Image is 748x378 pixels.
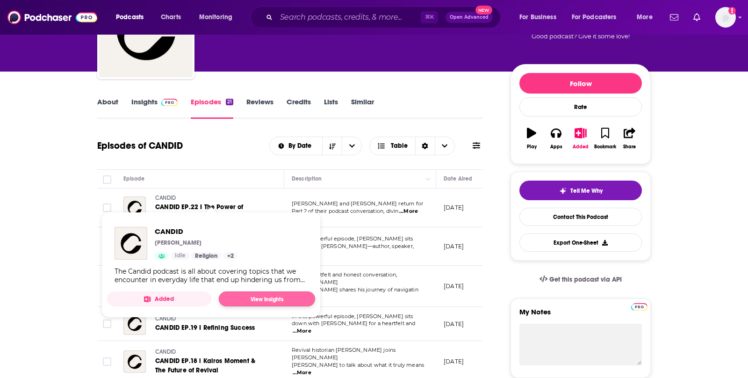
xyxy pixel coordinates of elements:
[444,173,472,184] div: Date Aired
[342,137,361,155] button: open menu
[155,324,255,332] span: CANDID EP.19 I Refining Success
[324,97,338,119] a: Lists
[171,252,189,260] a: Idle
[155,195,176,201] span: CANDID
[292,200,423,207] span: [PERSON_NAME] and [PERSON_NAME] return for
[103,320,111,328] span: Toggle select row
[161,11,181,24] span: Charts
[287,97,311,119] a: Credits
[269,137,362,155] h2: Choose List sort
[728,7,736,15] svg: Add a profile image
[715,7,736,28] button: Show profile menu
[155,323,266,333] a: CANDID EP.19 I Refining Success
[637,11,653,24] span: More
[155,10,187,25] a: Charts
[630,10,664,25] button: open menu
[549,276,622,283] span: Get this podcast via API
[199,11,232,24] span: Monitoring
[131,97,178,119] a: InsightsPodchaser Pro
[475,6,492,15] span: New
[276,10,421,25] input: Search podcasts, credits, & more...
[288,143,315,149] span: By Date
[570,187,603,195] span: Tell Me Why
[715,7,736,28] span: Logged in as antonettefrontgate
[450,15,489,20] span: Open Advanced
[292,173,322,184] div: Description
[444,242,464,250] p: [DATE]
[519,208,642,226] a: Contact This Podcast
[322,137,342,155] button: Sort Direction
[270,143,323,149] button: open menu
[155,356,267,375] a: CANDID EP.18 l Kairos Moment & The Future of Revival
[421,11,438,23] span: ⌘ K
[519,122,544,155] button: Play
[292,235,413,242] span: In this powerful episode, [PERSON_NAME] sits
[155,227,237,236] a: CANDID
[109,10,156,25] button: open menu
[572,11,617,24] span: For Podcasters
[513,10,568,25] button: open menu
[544,122,568,155] button: Apps
[550,144,562,150] div: Apps
[293,369,311,377] span: ...More
[446,12,493,23] button: Open AdvancedNew
[666,9,682,25] a: Show notifications dropdown
[631,303,647,311] img: Podchaser Pro
[444,282,464,290] p: [DATE]
[559,187,567,195] img: tell me why sparkle
[107,291,211,306] button: Added
[566,10,630,25] button: open menu
[219,291,315,306] a: View Insights
[155,239,201,247] p: [PERSON_NAME]
[573,144,589,150] div: Added
[155,203,267,221] a: CANDID EP.22 I The Power of Imagination
[226,99,233,105] div: 21
[623,144,636,150] div: Share
[292,286,418,293] span: [PERSON_NAME] shares his journey of navigatin
[155,194,267,203] a: CANDID
[351,97,374,119] a: Similar
[568,122,593,155] button: Added
[155,348,267,356] a: CANDID
[519,233,642,252] button: Export One-Sheet
[193,10,245,25] button: open menu
[7,8,97,26] a: Podchaser - Follow, Share and Rate Podcasts
[97,140,183,152] h1: Episodes of CANDID
[444,357,464,365] p: [DATE]
[155,349,176,355] span: CANDID
[155,357,255,374] span: CANDID EP.18 l Kairos Moment & The Future of Revival
[292,313,413,320] span: In this powerful episode, [PERSON_NAME] sits
[444,204,464,211] p: [DATE]
[415,137,435,155] div: Sort Direction
[594,144,616,150] div: Bookmark
[399,208,418,215] span: ...More
[191,97,233,119] a: Episodes21
[292,243,414,249] span: down with [PERSON_NAME]—author, speaker,
[532,33,630,40] span: Good podcast? Give it some love!
[519,11,556,24] span: For Business
[292,208,398,214] span: Part 2 of their podcast conversation, divin
[519,307,642,324] label: My Notes
[593,122,617,155] button: Bookmark
[631,302,647,311] a: Pro website
[369,137,455,155] button: Choose View
[246,97,273,119] a: Reviews
[293,327,311,335] span: ...More
[690,9,704,25] a: Show notifications dropdown
[97,97,118,119] a: About
[115,267,308,284] div: The Candid podcast is all about covering topics that we encounter in everyday life that end up hi...
[103,204,111,212] span: Toggle select row
[391,143,408,149] span: Table
[103,357,111,366] span: Toggle select row
[292,320,415,327] span: down with [PERSON_NAME] for a heartfelt and
[423,174,434,185] button: Column Actions
[527,144,537,150] div: Play
[223,252,237,260] a: +2
[115,227,147,260] img: CANDID
[292,362,424,368] span: [PERSON_NAME] to talk about what it truly means
[519,181,642,200] button: tell me why sparkleTell Me Why
[292,271,397,285] span: In this heartfelt and honest conversation, [PERSON_NAME]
